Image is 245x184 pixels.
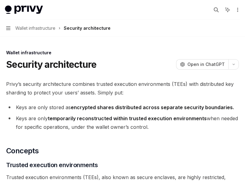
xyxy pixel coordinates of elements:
[64,25,111,32] div: Security architecture
[6,114,239,131] li: Keys are only when needed for specific operations, under the wallet owner’s control.
[71,104,234,110] strong: encrypted shares distributed across separate security boundaries.
[234,6,240,14] button: More actions
[176,59,228,70] button: Open in ChatGPT
[187,61,225,67] span: Open in ChatGPT
[15,25,55,32] span: Wallet infrastructure
[6,80,239,97] span: Privy’s security architecture combines trusted execution environments (TEEs) with distributed key...
[5,6,43,14] img: light logo
[6,146,39,156] span: Concepts
[48,115,207,121] strong: temporarily reconstructed within trusted execution environments
[6,161,98,169] span: Trusted execution environments
[6,59,96,70] h1: Security architecture
[6,103,239,112] li: Keys are only stored as
[6,50,239,56] div: Wallet infrastructure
